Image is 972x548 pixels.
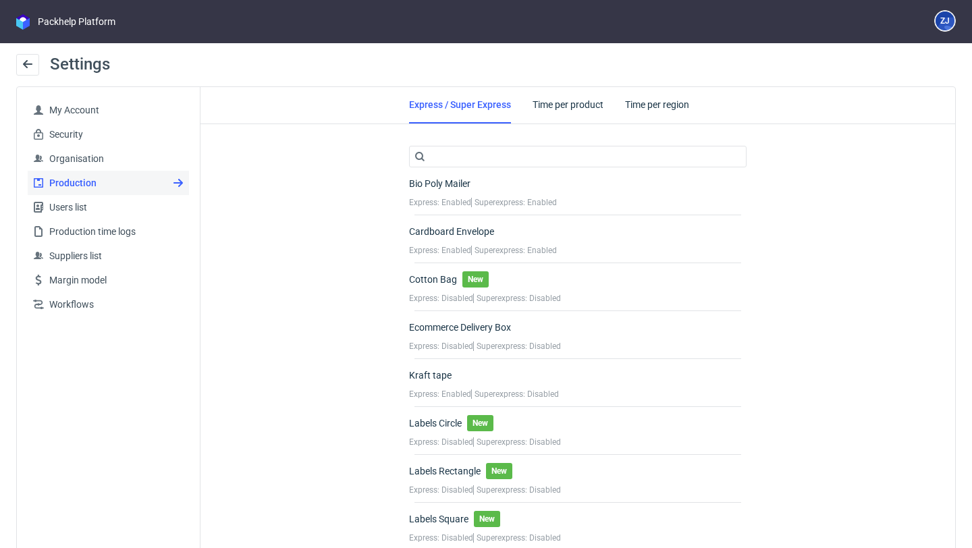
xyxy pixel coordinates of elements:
[28,219,189,244] a: Production time logs
[44,298,184,311] span: Workflows
[475,198,557,207] span: Superexpress: Enabled
[28,98,189,122] a: My Account
[409,321,511,334] div: Ecommerce Delivery Box
[16,14,115,30] a: Packhelp Platform
[625,87,689,122] a: Time per region
[467,415,493,431] span: New
[50,55,110,74] span: Settings
[409,512,468,526] div: Labels Square
[409,341,474,351] span: Express: Disabled
[44,200,184,214] span: Users list
[28,146,189,171] a: Organisation
[409,437,474,447] span: Express: Disabled
[409,87,511,124] a: Express / Super Express
[474,511,500,527] span: New
[38,15,115,28] div: Packhelp Platform
[44,176,184,190] span: Production
[28,195,189,219] a: Users list
[44,225,184,238] span: Production time logs
[409,389,472,399] span: Express: Enabled
[28,292,189,317] a: Workflows
[477,294,561,303] span: Superexpress: Disabled
[409,485,474,495] span: Express: Disabled
[477,533,561,543] span: Superexpress: Disabled
[477,485,561,495] span: Superexpress: Disabled
[409,177,470,190] div: Bio Poly Mailer
[409,368,452,382] div: Kraft tape
[28,171,189,195] a: Production
[44,249,184,263] span: Suppliers list
[44,152,184,165] span: Organisation
[409,273,457,286] div: Cotton Bag
[44,273,184,287] span: Margin model
[28,244,189,268] a: Suppliers list
[409,198,472,207] span: Express: Enabled
[475,389,559,399] span: Superexpress: Disabled
[477,437,561,447] span: Superexpress: Disabled
[409,464,481,478] div: Labels Rectangle
[409,533,474,543] span: Express: Disabled
[533,87,603,122] a: Time per product
[475,246,557,255] span: Superexpress: Enabled
[28,268,189,292] a: Margin model
[486,463,512,479] span: New
[409,416,462,430] div: Labels Circle
[44,103,184,117] span: My Account
[28,122,189,146] a: Security
[409,294,474,303] span: Express: Disabled
[409,246,472,255] span: Express: Enabled
[409,225,494,238] div: Cardboard Envelope
[462,271,489,287] span: New
[44,128,184,141] span: Security
[477,341,561,351] span: Superexpress: Disabled
[936,11,954,30] figcaption: ZJ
